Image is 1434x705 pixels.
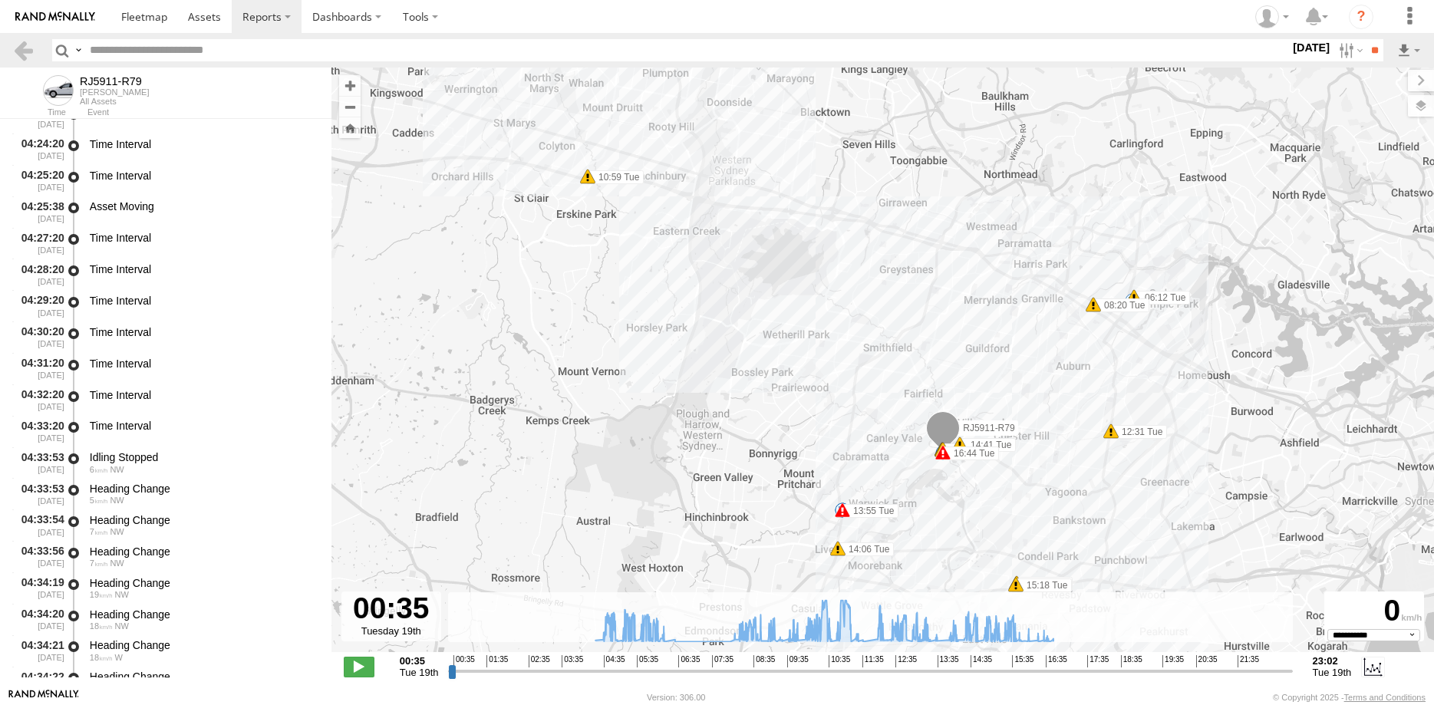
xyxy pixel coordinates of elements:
div: Time Interval [90,419,317,433]
div: Heading Change [90,608,317,621]
a: Terms and Conditions [1344,693,1426,702]
div: 04:27:20 [DATE] [12,229,66,258]
div: Time Interval [90,169,317,183]
span: 5 [90,496,108,505]
span: 7 [90,558,108,568]
span: 17:35 [1087,655,1109,667]
div: Version: 306.00 [647,693,705,702]
span: Heading: 334 [110,496,124,505]
span: Heading: 288 [115,653,123,662]
div: Idling Stopped [90,450,317,464]
strong: 00:35 [400,655,439,667]
a: Back to previous Page [12,39,35,61]
span: 03:35 [562,655,583,667]
div: 5 [1125,293,1140,308]
span: Tue 19th Aug 2025 [1313,667,1352,678]
label: Search Query [72,39,84,61]
span: RJ5911-R79 [963,423,1014,433]
span: 01:35 [486,655,508,667]
span: 14:35 [971,655,992,667]
label: 08:20 Tue [1093,298,1149,312]
label: 13:36 Tue [843,504,899,518]
div: 04:33:54 [DATE] [12,511,66,539]
label: 13:55 Tue [842,504,898,518]
span: 16:35 [1046,655,1067,667]
div: 04:34:19 [DATE] [12,574,66,602]
button: Zoom Home [339,117,361,138]
div: 04:25:20 [DATE] [12,166,66,195]
div: 0 [1327,594,1422,629]
span: 19:35 [1162,655,1184,667]
div: 04:34:21 [DATE] [12,637,66,665]
div: Heading Change [90,545,317,558]
div: RJ5911-R79 - View Asset History [80,75,149,87]
span: 10:35 [829,655,850,667]
button: Zoom out [339,96,361,117]
span: 05:35 [637,655,658,667]
span: 11:35 [862,655,884,667]
span: 20:35 [1196,655,1218,667]
div: 04:32:20 [DATE] [12,386,66,414]
span: 18 [90,653,113,662]
span: Heading: 330 [110,558,124,568]
div: 04:25:38 [DATE] [12,198,66,226]
a: Visit our Website [8,690,79,705]
div: Time Interval [90,262,317,276]
div: Time Interval [90,137,317,151]
div: Event [87,109,331,117]
span: Heading: 334 [110,465,124,474]
span: 00:35 [453,655,475,667]
button: Zoom in [339,75,361,96]
div: 04:33:56 [DATE] [12,542,66,571]
div: Heading Change [90,482,317,496]
div: 04:33:20 [DATE] [12,417,66,446]
div: 04:28:20 [DATE] [12,260,66,288]
i: ? [1349,5,1373,29]
label: Search Filter Options [1333,39,1366,61]
span: 7 [90,527,108,536]
div: Time Interval [90,231,317,245]
span: Tue 19th Aug 2025 [400,667,439,678]
span: Heading: 320 [115,590,129,599]
div: Time Interval [90,388,317,402]
div: 04:30:20 [DATE] [12,323,66,351]
img: rand-logo.svg [15,12,95,22]
div: Time Interval [90,357,317,371]
div: Time [12,109,66,117]
label: [DATE] [1290,39,1333,56]
label: 14:41 Tue [960,438,1016,452]
span: 07:35 [712,655,733,667]
label: 06:12 Tue [1134,291,1190,305]
span: 08:35 [753,655,775,667]
label: 14:06 Tue [838,542,894,556]
div: Heading Change [90,670,317,684]
div: Heading Change [90,576,317,590]
div: Time Interval [90,325,317,339]
label: 12:31 Tue [1111,425,1167,439]
span: 13:35 [938,655,959,667]
div: 04:31:20 [DATE] [12,354,66,383]
span: 02:35 [529,655,550,667]
span: 06:35 [678,655,700,667]
span: 18 [90,621,113,631]
strong: 23:02 [1313,655,1352,667]
label: 16:44 Tue [943,446,999,460]
label: Play/Stop [344,657,374,677]
label: 15:18 Tue [1017,577,1073,591]
div: Quang MAC [1250,5,1294,28]
span: 15:35 [1012,655,1033,667]
label: Export results as... [1396,39,1422,61]
div: 04:34:20 [DATE] [12,605,66,634]
span: Heading: 320 [110,527,124,536]
span: 12:35 [895,655,917,667]
span: 04:35 [604,655,625,667]
div: 04:34:22 [DATE] [12,668,66,697]
div: [PERSON_NAME] [80,87,149,97]
span: 6 [90,465,108,474]
div: © Copyright 2025 - [1273,693,1426,702]
div: Heading Change [90,513,317,527]
span: 19 [90,590,113,599]
span: 09:35 [787,655,809,667]
div: 04:24:20 [DATE] [12,135,66,163]
span: 21:35 [1238,655,1259,667]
